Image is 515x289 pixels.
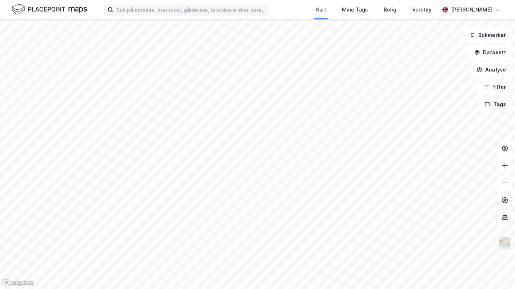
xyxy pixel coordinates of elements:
[479,254,515,289] iframe: Chat Widget
[342,5,368,14] div: Mine Tags
[451,5,492,14] div: [PERSON_NAME]
[113,4,269,15] input: Søk på adresse, matrikkel, gårdeiere, leietakere eller personer
[384,5,396,14] div: Bolig
[412,5,432,14] div: Verktøy
[316,5,326,14] div: Kart
[12,3,87,16] img: logo.f888ab2527a4732fd821a326f86c7f29.svg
